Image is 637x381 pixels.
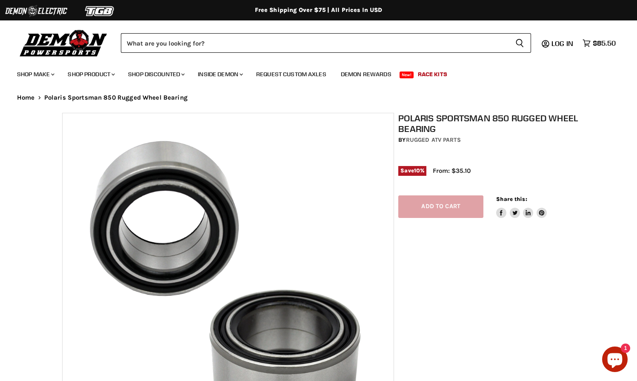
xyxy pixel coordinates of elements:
[44,94,188,101] span: Polaris Sportsman 850 Rugged Wheel Bearing
[68,3,132,19] img: TGB Logo 2
[250,66,333,83] a: Request Custom Axles
[578,37,620,49] a: $85.50
[593,39,616,47] span: $85.50
[191,66,248,83] a: Inside Demon
[398,166,426,175] span: Save %
[496,195,547,218] aside: Share this:
[334,66,398,83] a: Demon Rewards
[17,94,35,101] a: Home
[551,39,573,48] span: Log in
[17,28,110,58] img: Demon Powersports
[398,135,579,145] div: by
[411,66,454,83] a: Race Kits
[61,66,120,83] a: Shop Product
[406,136,461,143] a: Rugged ATV Parts
[4,3,68,19] img: Demon Electric Logo 2
[11,66,60,83] a: Shop Make
[400,72,414,78] span: New!
[600,347,630,374] inbox-online-store-chat: Shopify online store chat
[121,33,508,53] input: Search
[508,33,531,53] button: Search
[398,113,579,134] h1: Polaris Sportsman 850 Rugged Wheel Bearing
[496,196,527,202] span: Share this:
[11,62,614,83] ul: Main menu
[122,66,190,83] a: Shop Discounted
[433,167,471,175] span: From: $35.10
[121,33,531,53] form: Product
[414,167,420,174] span: 10
[548,40,578,47] a: Log in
